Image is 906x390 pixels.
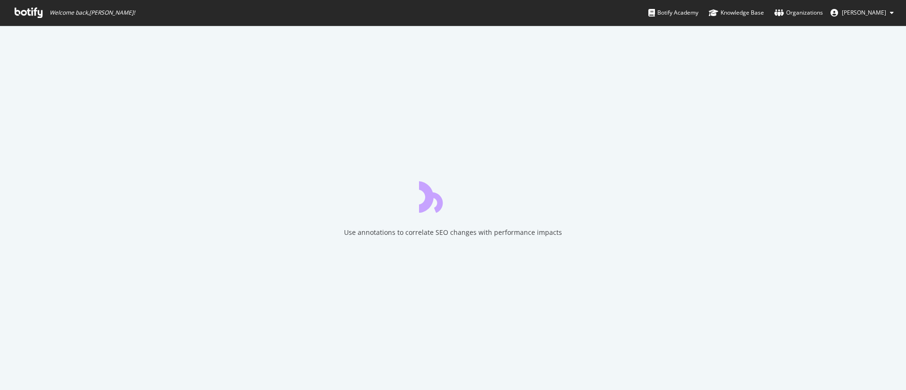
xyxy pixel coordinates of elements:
[344,228,562,237] div: Use annotations to correlate SEO changes with performance impacts
[50,9,135,17] span: Welcome back, [PERSON_NAME] !
[709,8,764,17] div: Knowledge Base
[842,8,886,17] span: Christopher Faron
[419,179,487,213] div: animation
[823,5,901,20] button: [PERSON_NAME]
[648,8,698,17] div: Botify Academy
[774,8,823,17] div: Organizations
